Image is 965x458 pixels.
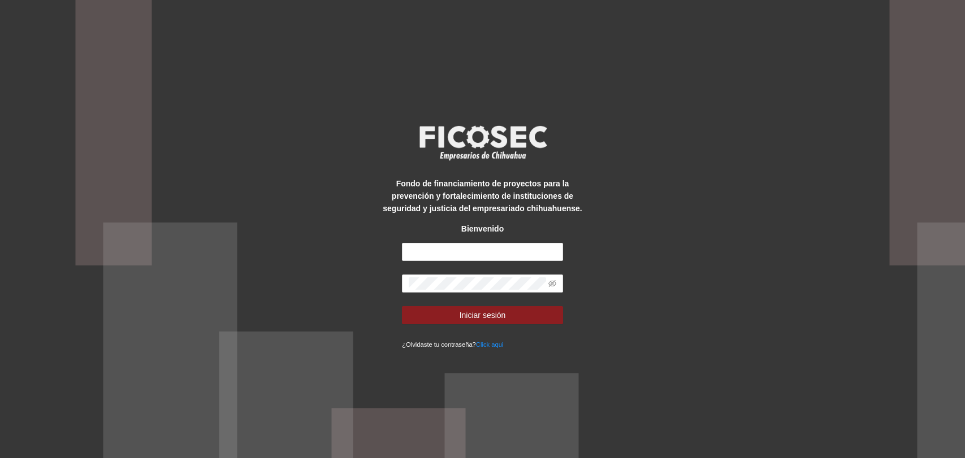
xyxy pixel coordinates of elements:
[402,306,563,324] button: Iniciar sesión
[460,309,506,321] span: Iniciar sesión
[461,224,504,233] strong: Bienvenido
[383,179,582,213] strong: Fondo de financiamiento de proyectos para la prevención y fortalecimiento de instituciones de seg...
[476,341,504,348] a: Click aqui
[412,122,553,164] img: logo
[402,341,503,348] small: ¿Olvidaste tu contraseña?
[548,280,556,287] span: eye-invisible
